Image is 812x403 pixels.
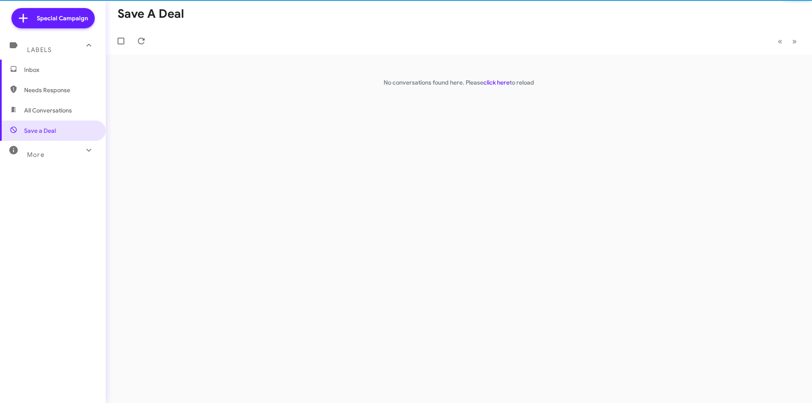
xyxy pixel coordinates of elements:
[787,33,802,50] button: Next
[37,14,88,22] span: Special Campaign
[24,126,56,135] span: Save a Deal
[11,8,95,28] a: Special Campaign
[27,151,44,159] span: More
[27,46,52,54] span: Labels
[24,66,96,74] span: Inbox
[773,33,787,50] button: Previous
[24,86,96,94] span: Needs Response
[773,33,802,50] nav: Page navigation example
[24,106,72,115] span: All Conversations
[792,36,797,47] span: »
[106,78,812,87] p: No conversations found here. Please to reload
[118,7,184,21] h1: Save a Deal
[483,79,510,86] a: click here
[778,36,782,47] span: «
